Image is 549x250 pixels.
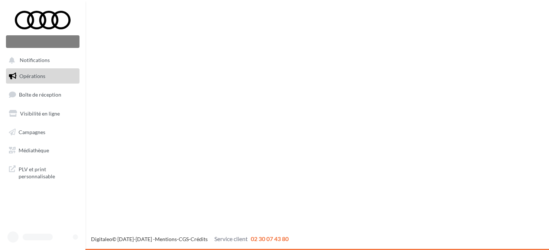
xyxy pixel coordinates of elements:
[6,35,79,48] div: Nouvelle campagne
[19,129,45,135] span: Campagnes
[91,236,289,242] span: © [DATE]-[DATE] - - -
[4,68,81,84] a: Opérations
[214,235,248,242] span: Service client
[251,235,289,242] span: 02 30 07 43 80
[20,110,60,117] span: Visibilité en ligne
[4,161,81,183] a: PLV et print personnalisable
[179,236,189,242] a: CGS
[191,236,208,242] a: Crédits
[4,87,81,103] a: Boîte de réception
[19,73,45,79] span: Opérations
[91,236,112,242] a: Digitaleo
[20,57,50,64] span: Notifications
[19,164,77,180] span: PLV et print personnalisable
[4,124,81,140] a: Campagnes
[19,147,49,153] span: Médiathèque
[4,143,81,158] a: Médiathèque
[155,236,177,242] a: Mentions
[4,106,81,121] a: Visibilité en ligne
[19,91,61,98] span: Boîte de réception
